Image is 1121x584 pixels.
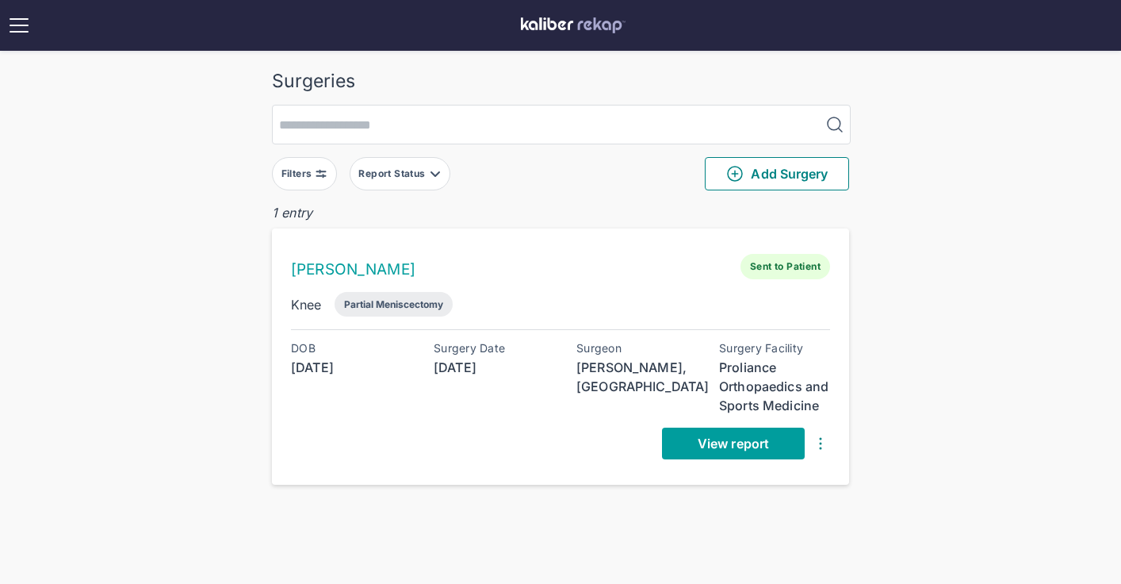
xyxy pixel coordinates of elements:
[698,436,769,451] span: View report
[576,358,687,396] div: [PERSON_NAME], [GEOGRAPHIC_DATA]
[740,254,830,279] span: Sent to Patient
[315,167,327,180] img: faders-horizontal-grey.d550dbda.svg
[811,434,830,453] img: DotsThreeVertical.31cb0eda.svg
[350,157,450,190] button: Report Status
[272,203,849,222] div: 1 entry
[434,342,545,355] div: Surgery Date
[662,428,805,459] a: View report
[434,358,545,377] div: [DATE]
[291,260,415,279] a: [PERSON_NAME]
[825,115,844,134] img: MagnifyingGlass.1dc66aab.svg
[281,167,316,180] div: Filters
[291,342,402,355] div: DOB
[521,17,626,33] img: kaliber labs logo
[719,358,830,415] div: Proliance Orthopaedics and Sports Medicine
[725,164,744,183] img: PlusCircleGreen.5fd88d77.svg
[272,70,849,92] div: Surgeries
[576,342,687,355] div: Surgeon
[344,298,443,310] div: Partial Meniscectomy
[6,13,32,38] img: open menu icon
[429,167,442,180] img: filter-caret-down-grey.b3560631.svg
[272,157,337,190] button: Filters
[719,342,830,355] div: Surgery Facility
[291,358,402,377] div: [DATE]
[705,157,849,190] button: Add Surgery
[358,167,428,180] div: Report Status
[725,164,828,183] span: Add Surgery
[291,295,322,314] div: Knee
